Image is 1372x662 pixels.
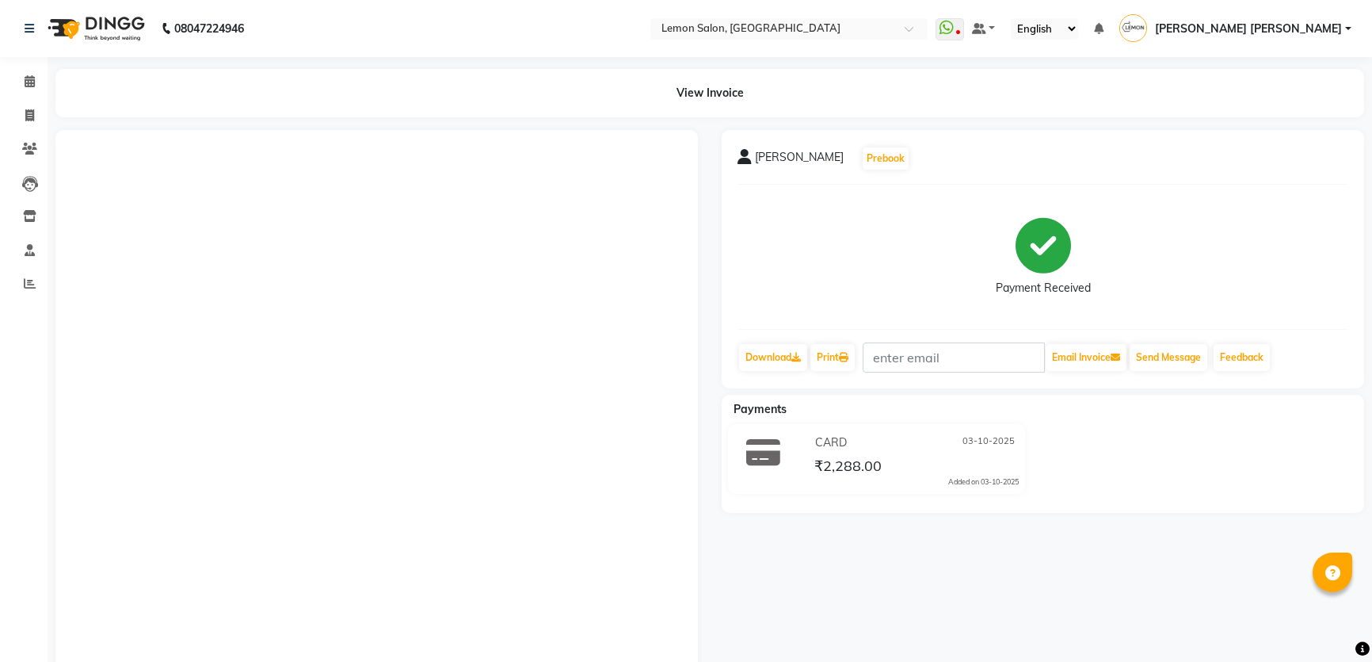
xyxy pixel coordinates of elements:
a: Print [810,344,855,371]
span: 03-10-2025 [962,434,1015,451]
span: CARD [815,434,847,451]
div: Payment Received [996,280,1091,297]
span: Payments [734,402,787,416]
span: [PERSON_NAME] [PERSON_NAME] [1155,21,1342,37]
iframe: chat widget [1305,599,1356,646]
button: Email Invoice [1046,344,1126,371]
span: ₹2,288.00 [814,457,882,479]
b: 08047224946 [174,6,244,51]
span: [PERSON_NAME] [755,149,844,171]
button: Prebook [863,147,909,170]
button: Send Message [1130,344,1207,371]
div: Added on 03-10-2025 [948,476,1019,488]
a: Feedback [1214,344,1270,371]
div: View Invoice [55,69,1364,117]
a: Download [739,344,807,371]
img: Varsha Bittu Karmakar [1119,14,1147,42]
input: enter email [863,342,1045,373]
img: logo [40,6,149,51]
